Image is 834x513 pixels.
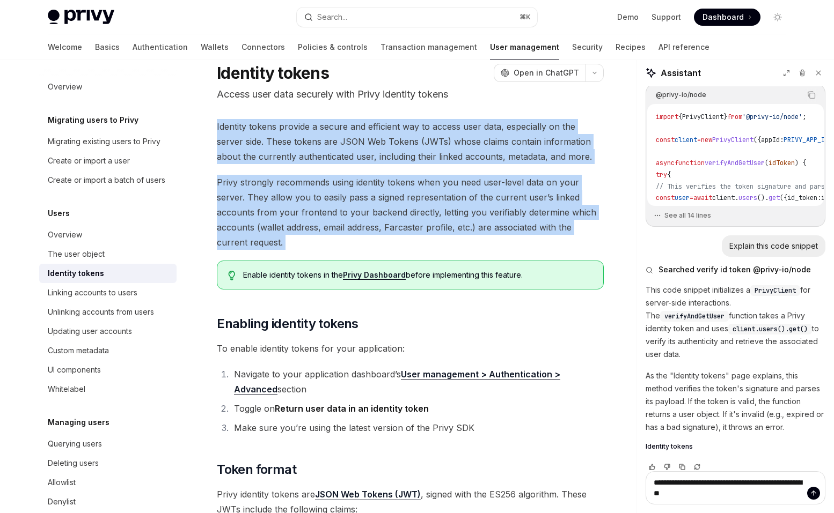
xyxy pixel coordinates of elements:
[217,87,604,102] p: Access user data securely with Privy identity tokens
[676,462,689,472] button: Copy chat response
[39,77,177,96] a: Overview
[678,205,693,214] span: user
[712,194,735,202] span: client
[39,170,177,190] a: Create or import a batch of users
[765,159,769,167] span: (
[675,194,690,202] span: user
[712,136,753,144] span: PrivyClient
[661,66,701,79] span: Assistant
[753,136,761,144] span: ({
[39,264,177,283] a: Identity tokens
[757,194,769,202] span: ().
[39,151,177,170] a: Create or import a user
[656,170,667,179] span: try
[675,136,697,144] span: client
[48,228,82,241] div: Overview
[39,434,177,453] a: Querying users
[678,113,682,121] span: {
[735,194,738,202] span: .
[39,380,177,399] a: Whitelabel
[693,205,697,214] span: ;
[682,113,723,121] span: PrivyClient
[381,34,477,60] a: Transaction management
[787,194,821,202] span: id_token:
[48,437,102,450] div: Querying users
[802,113,806,121] span: ;
[661,462,674,472] button: Vote that response was not good
[242,34,285,60] a: Connectors
[48,286,137,299] div: Linking accounts to users
[729,241,818,251] div: Explain this code snippet
[693,194,712,202] span: await
[646,284,825,361] p: This code snippet initializes a for server-side interactions. The function takes a Privy identity...
[667,170,671,179] span: {
[228,271,236,280] svg: Tip
[48,207,70,220] h5: Users
[769,194,780,202] span: get
[48,383,85,396] div: Whitelabel
[646,264,825,275] button: Searched verify id token @privy-io/node
[656,136,675,144] span: const
[48,135,160,148] div: Migrating existing users to Privy
[297,8,537,27] button: Open search
[675,159,705,167] span: function
[690,194,693,202] span: =
[231,367,604,397] li: Navigate to your application dashboard’s section
[703,12,744,23] span: Dashboard
[217,175,604,250] span: Privy strongly recommends using identity tokens when you need user-level data on your server. The...
[39,283,177,302] a: Linking accounts to users
[39,302,177,322] a: Unlinking accounts from users
[48,80,82,93] div: Overview
[656,205,678,214] span: return
[664,312,725,321] span: verifyAndGetUser
[48,363,101,376] div: UI components
[780,194,787,202] span: ({
[217,341,604,356] span: To enable identity tokens for your application:
[39,225,177,244] a: Overview
[723,113,727,121] span: }
[243,270,592,280] span: Enable identity tokens in the before implementing this feature.
[742,113,802,121] span: '@privy-io/node'
[659,264,811,275] span: Searched verify id token @privy-io/node
[48,344,109,357] div: Custom metadata
[656,194,675,202] span: const
[656,159,675,167] span: async
[95,34,120,60] a: Basics
[490,34,559,60] a: User management
[691,462,704,472] button: Reload last chat
[39,244,177,264] a: The user object
[784,136,829,144] span: PRIVY_APP_ID
[343,270,406,280] a: Privy Dashboard
[39,473,177,492] a: Allowlist
[733,325,808,333] span: client.users().get()
[48,267,104,280] div: Identity tokens
[646,369,825,434] p: As the "Identity tokens" page explains, this method verifies the token's signature and parses its...
[48,325,132,338] div: Updating user accounts
[275,403,429,414] strong: Return user data in an identity token
[755,286,796,295] span: PrivyClient
[48,416,109,429] h5: Managing users
[738,194,757,202] span: users
[616,34,646,60] a: Recipes
[804,88,818,102] button: Copy the contents from the code block
[39,492,177,511] a: Denylist
[807,487,820,500] button: Send message
[201,34,229,60] a: Wallets
[48,306,154,318] div: Unlinking accounts from users
[217,63,329,83] h1: Identity tokens
[48,10,114,25] img: light logo
[646,471,825,504] textarea: Ask a question...
[656,113,678,121] span: import
[520,13,531,21] span: ⌘ K
[39,132,177,151] a: Migrating existing users to Privy
[769,9,786,26] button: Toggle dark mode
[298,34,368,60] a: Policies & controls
[694,9,760,26] a: Dashboard
[48,154,130,167] div: Create or import a user
[761,136,784,144] span: appId:
[646,442,825,451] a: Identity tokens
[39,360,177,380] a: UI components
[39,322,177,341] a: Updating user accounts
[514,68,579,78] span: Open in ChatGPT
[656,88,706,102] div: @privy-io/node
